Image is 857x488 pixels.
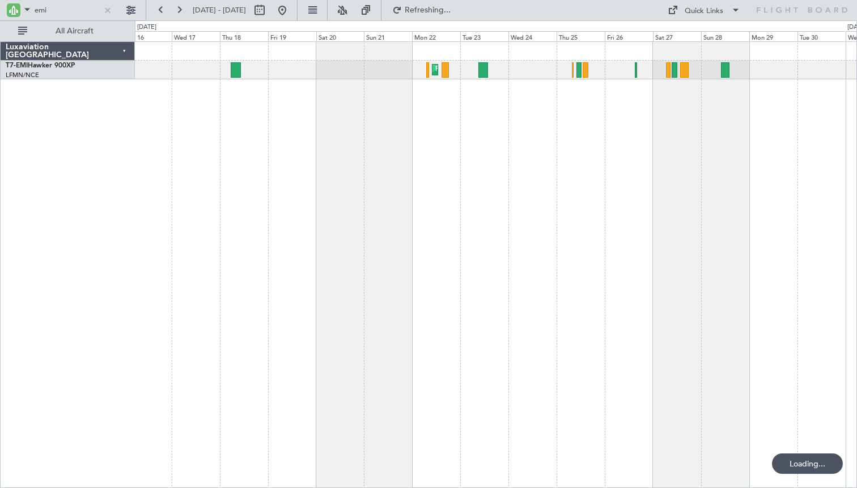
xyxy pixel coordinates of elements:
span: All Aircraft [29,27,120,35]
div: Planned Maint [GEOGRAPHIC_DATA] [435,61,544,78]
div: Thu 18 [220,31,268,41]
span: [DATE] - [DATE] [193,5,246,15]
div: Wed 24 [508,31,557,41]
div: Sat 20 [316,31,364,41]
div: Thu 25 [557,31,605,41]
a: LFMN/NCE [6,71,39,79]
div: Loading... [772,453,843,474]
div: Tue 30 [797,31,846,41]
div: Fri 19 [268,31,316,41]
span: Refreshing... [404,6,452,14]
input: A/C (Reg. or Type) [35,2,100,19]
div: Wed 17 [172,31,220,41]
button: All Aircraft [12,22,123,40]
div: Quick Links [685,6,723,17]
button: Quick Links [662,1,746,19]
div: Mon 22 [412,31,460,41]
div: Tue 23 [460,31,508,41]
div: Tue 16 [124,31,172,41]
div: Sun 28 [701,31,749,41]
button: Refreshing... [387,1,455,19]
div: Sat 27 [653,31,701,41]
a: T7-EMIHawker 900XP [6,62,75,69]
div: Fri 26 [605,31,653,41]
div: Sun 21 [364,31,412,41]
div: Mon 29 [749,31,797,41]
div: [DATE] [137,23,156,32]
span: T7-EMI [6,62,28,69]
